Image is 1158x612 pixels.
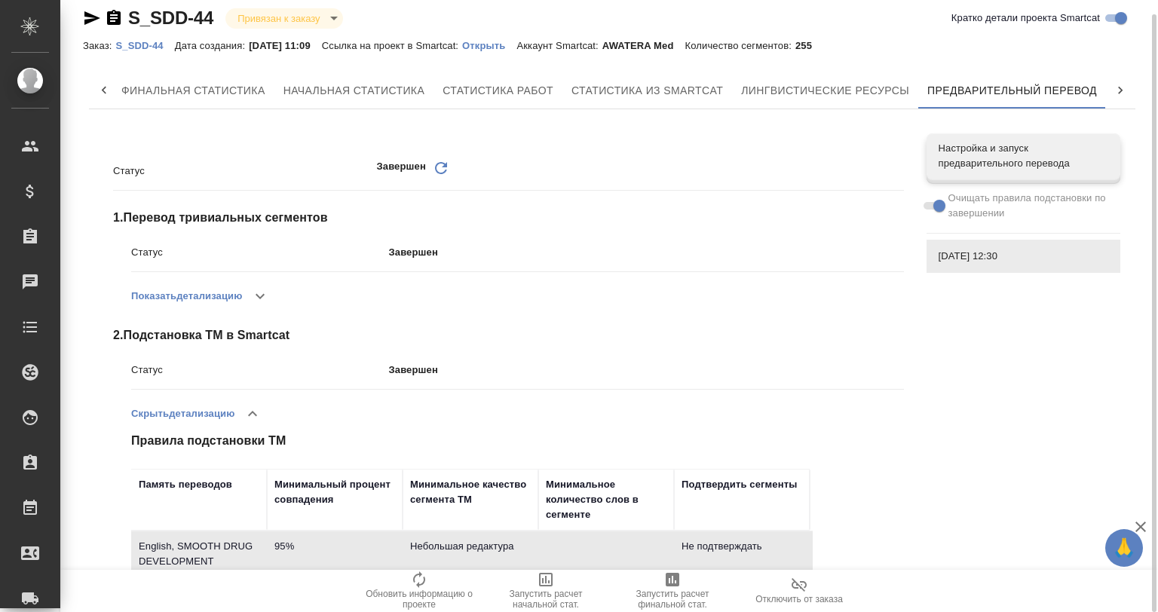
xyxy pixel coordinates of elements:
[113,164,377,179] p: Статус
[927,240,1120,273] div: [DATE] 12:30
[571,81,723,100] span: Статистика из Smartcat
[131,278,242,314] button: Показатьдетализацию
[105,9,123,27] button: Скопировать ссылку
[927,133,1120,179] div: Настройка и запуск предварительного перевода
[389,363,904,378] p: Завершен
[1105,529,1143,567] button: 🙏
[377,159,426,182] p: Завершен
[682,477,797,492] div: Подтвердить сегменты
[482,570,609,612] button: Запустить расчет начальной стат.
[546,477,666,522] div: Минимальное количество слов в сегменте
[462,40,516,51] p: Открыть
[233,12,324,25] button: Привязан к заказу
[139,477,232,492] div: Память переводов
[225,8,342,29] div: Привязан к заказу
[175,40,249,51] p: Дата создания:
[115,38,174,51] a: S_SDD-44
[389,245,904,260] p: Завершен
[462,38,516,51] a: Открыть
[131,363,389,378] p: Статус
[131,432,825,450] span: Правила подстановки TM
[131,245,389,260] p: Статус
[516,40,602,51] p: Аккаунт Smartcat:
[83,9,101,27] button: Скопировать ссылку для ЯМессенджера
[139,539,259,569] span: English, SMOOTH DRUG DEVELOPMENT
[492,589,600,610] span: Запустить расчет начальной стат.
[121,81,265,100] span: Финальная статистика
[939,249,1108,264] span: [DATE] 12:30
[795,40,823,51] p: 255
[1111,532,1137,564] span: 🙏
[365,589,473,610] span: Обновить информацию о проекте
[736,570,862,612] button: Отключить от заказа
[128,8,213,28] a: S_SDD-44
[948,191,1109,221] span: Очищать правила подстановки по завершении
[602,40,685,51] p: AWATERA Med
[115,40,174,51] p: S_SDD-44
[685,40,795,51] p: Количество сегментов:
[410,477,531,507] div: Минимальное качество сегмента TM
[283,81,425,100] span: Начальная статистика
[249,40,322,51] p: [DATE] 11:09
[755,594,843,604] span: Отключить от заказа
[618,589,727,610] span: Запустить расчет финальной стат.
[83,40,115,51] p: Заказ:
[951,11,1100,26] span: Кратко детали проекта Smartcat
[322,40,462,51] p: Ссылка на проект в Smartcat:
[939,141,1108,171] span: Настройка и запуск предварительного перевода
[741,81,909,100] span: Лингвистические ресурсы
[113,209,904,227] span: 1 . Перевод тривиальных сегментов
[274,539,395,554] span: 95%
[682,539,802,554] span: Не подтверждать
[113,326,904,344] span: 2 . Подстановка ТМ в Smartcat
[609,570,736,612] button: Запустить расчет финальной стат.
[927,81,1097,100] span: Предварительный перевод
[356,570,482,612] button: Обновить информацию о проекте
[410,539,531,554] span: Небольшая редактура
[131,396,234,432] button: Скрытьдетализацию
[443,81,553,100] span: Статистика работ
[274,477,395,507] div: Минимальный процент совпадения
